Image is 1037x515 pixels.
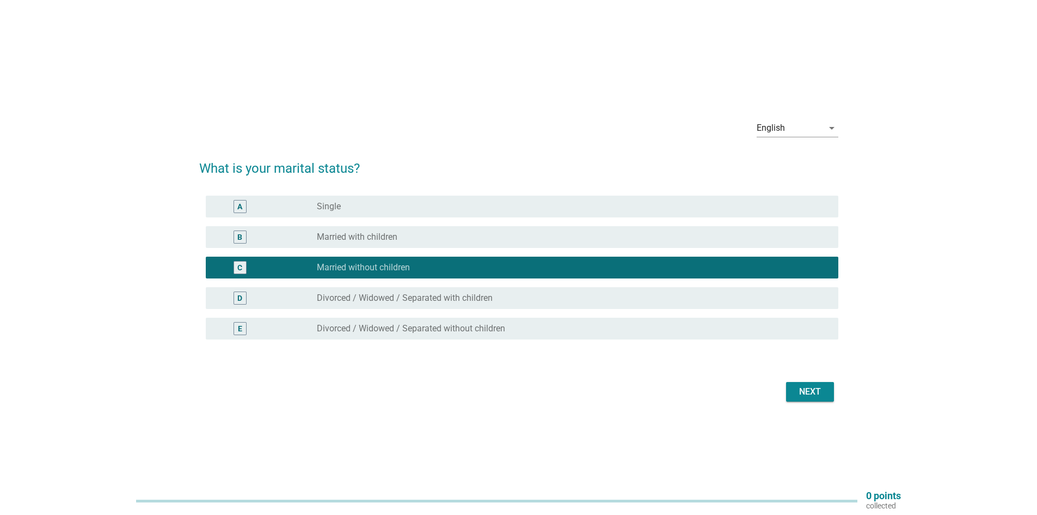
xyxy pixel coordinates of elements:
div: D [237,292,242,304]
div: E [238,323,242,334]
p: 0 points [866,491,901,501]
label: Divorced / Widowed / Separated with children [317,293,493,304]
i: arrow_drop_down [825,122,838,135]
button: Next [786,382,834,402]
div: B [237,231,242,243]
p: collected [866,501,901,511]
h2: What is your marital status? [199,148,838,178]
div: C [237,262,242,273]
label: Divorced / Widowed / Separated without children [317,323,505,334]
div: A [237,201,242,212]
div: Next [795,385,825,398]
label: Married with children [317,232,397,243]
div: English [757,123,785,133]
label: Married without children [317,262,410,273]
label: Single [317,201,341,212]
